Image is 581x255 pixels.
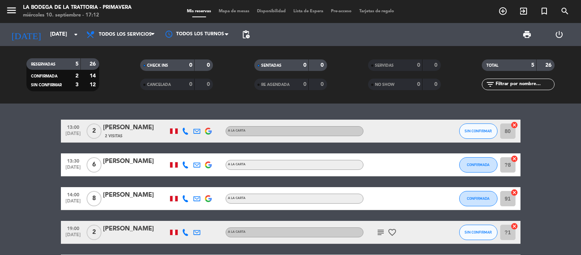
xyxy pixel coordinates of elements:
[103,156,168,166] div: [PERSON_NAME]
[495,80,554,89] input: Filtrar por nombre...
[434,63,439,68] strong: 0
[31,74,57,78] span: CONFIRMADA
[64,232,83,241] span: [DATE]
[540,7,549,16] i: turned_in_not
[467,163,489,167] span: CONFIRMADA
[261,83,290,87] span: RE AGENDADA
[103,123,168,133] div: [PERSON_NAME]
[519,7,528,16] i: exit_to_app
[75,82,79,87] strong: 3
[522,30,532,39] span: print
[376,228,385,237] i: subject
[75,73,79,79] strong: 2
[189,63,192,68] strong: 0
[87,123,101,139] span: 2
[6,5,17,19] button: menu
[228,197,245,200] span: A la carta
[23,12,132,19] div: miércoles 10. septiembre - 17:12
[228,230,245,234] span: A la carta
[215,9,253,13] span: Mapa de mesas
[6,26,46,43] i: [DATE]
[205,195,212,202] img: google-logo.png
[543,23,575,46] div: LOG OUT
[355,9,398,13] span: Tarjetas de regalo
[90,61,97,67] strong: 26
[327,9,355,13] span: Pre-acceso
[465,230,492,234] span: SIN CONFIRMAR
[560,7,570,16] i: search
[545,63,553,68] strong: 26
[189,82,192,87] strong: 0
[459,123,498,139] button: SIN CONFIRMAR
[64,131,83,140] span: [DATE]
[87,225,101,240] span: 2
[375,64,394,67] span: SERVIDAS
[555,30,564,39] i: power_settings_new
[71,30,80,39] i: arrow_drop_down
[75,61,79,67] strong: 5
[417,82,420,87] strong: 0
[486,64,498,67] span: TOTAL
[205,128,212,135] img: google-logo.png
[103,190,168,200] div: [PERSON_NAME]
[23,4,132,12] div: La Bodega de la Trattoria - Primavera
[290,9,327,13] span: Lista de Espera
[64,199,83,207] span: [DATE]
[261,64,281,67] span: SENTADAS
[303,63,306,68] strong: 0
[321,63,325,68] strong: 0
[31,83,62,87] span: SIN CONFIRMAR
[64,156,83,165] span: 13:30
[105,133,123,139] span: 2 Visitas
[207,82,211,87] strong: 0
[486,80,495,89] i: filter_list
[87,157,101,173] span: 6
[417,63,420,68] strong: 0
[434,82,439,87] strong: 0
[303,82,306,87] strong: 0
[207,63,211,68] strong: 0
[228,163,245,166] span: A la carta
[64,224,83,232] span: 19:00
[99,32,152,37] span: Todos los servicios
[511,222,518,230] i: cancel
[6,5,17,16] i: menu
[498,7,507,16] i: add_circle_outline
[87,191,101,206] span: 8
[147,64,168,67] span: CHECK INS
[459,191,498,206] button: CONFIRMADA
[228,129,245,132] span: A la carta
[90,73,97,79] strong: 14
[241,30,250,39] span: pending_actions
[375,83,394,87] span: NO SHOW
[465,129,492,133] span: SIN CONFIRMAR
[183,9,215,13] span: Mis reservas
[147,83,171,87] span: CANCELADA
[205,161,212,168] img: google-logo.png
[511,189,518,196] i: cancel
[459,225,498,240] button: SIN CONFIRMAR
[103,224,168,234] div: [PERSON_NAME]
[467,196,489,201] span: CONFIRMADA
[511,121,518,129] i: cancel
[64,190,83,199] span: 14:00
[388,228,397,237] i: favorite_border
[64,165,83,174] span: [DATE]
[64,122,83,131] span: 13:00
[511,155,518,163] i: cancel
[459,157,498,173] button: CONFIRMADA
[90,82,97,87] strong: 12
[531,63,534,68] strong: 5
[253,9,290,13] span: Disponibilidad
[31,63,56,66] span: RESERVADAS
[321,82,325,87] strong: 0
